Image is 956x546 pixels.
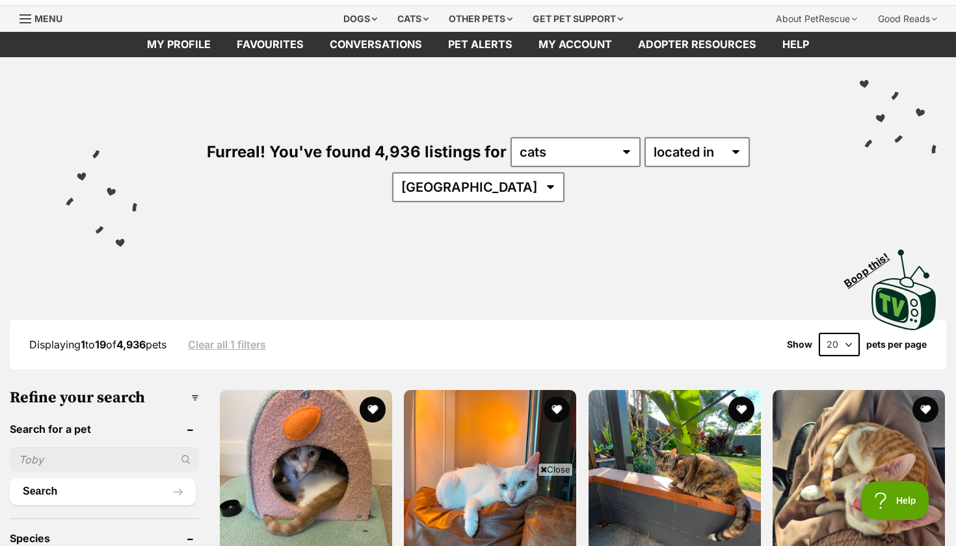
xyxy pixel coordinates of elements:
label: pets per page [866,339,927,350]
a: Help [769,32,822,57]
a: Boop this! [871,238,936,333]
span: Close [538,463,573,476]
h3: Refine your search [10,389,199,407]
div: Cats [388,6,438,32]
div: Other pets [440,6,522,32]
button: favourite [912,396,938,422]
a: conversations [317,32,435,57]
a: Pet alerts [435,32,525,57]
span: Displaying to of pets [29,338,166,351]
strong: 1 [81,338,85,351]
a: Menu [20,6,72,29]
iframe: Advertisement [241,481,715,539]
div: Dogs [334,6,386,32]
a: Clear all 1 filters [188,339,266,350]
div: About PetRescue [767,6,866,32]
strong: 4,936 [116,338,146,351]
span: Show [787,339,812,350]
a: Favourites [224,32,317,57]
a: Adopter resources [625,32,769,57]
strong: 19 [95,338,106,351]
button: Search [10,478,196,504]
iframe: Help Scout Beacon - Open [861,481,930,520]
span: Furreal! You've found 4,936 listings for [207,142,507,161]
a: My account [525,32,625,57]
span: Boop this! [842,242,902,289]
div: Good Reads [869,6,946,32]
header: Species [10,532,199,544]
button: favourite [728,396,754,422]
img: PetRescue TV logo [871,250,936,330]
span: Menu [34,13,62,24]
a: My profile [134,32,224,57]
button: favourite [544,396,570,422]
button: favourite [359,396,385,422]
input: Toby [10,447,199,472]
div: Get pet support [524,6,632,32]
header: Search for a pet [10,423,199,435]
